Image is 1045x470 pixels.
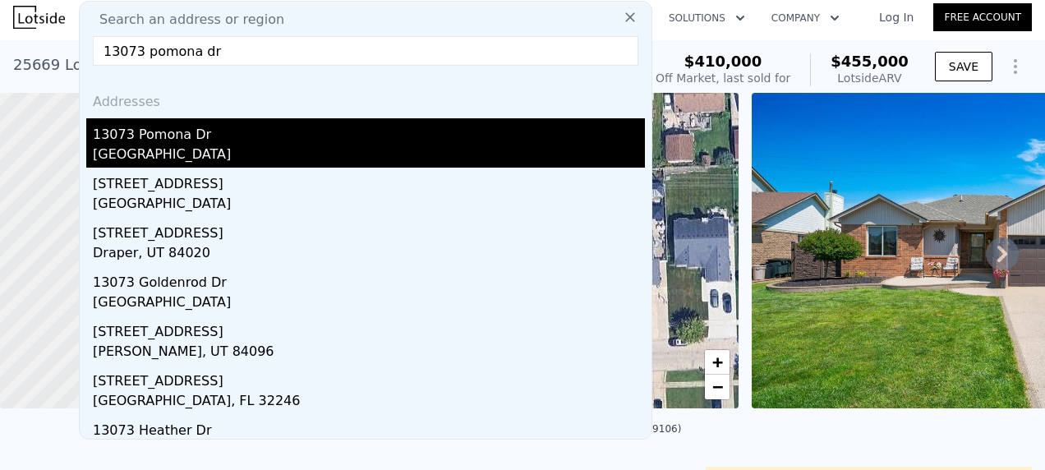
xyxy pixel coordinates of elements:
[86,10,284,30] span: Search an address or region
[93,365,645,391] div: [STREET_ADDRESS]
[93,293,645,316] div: [GEOGRAPHIC_DATA]
[656,70,790,86] div: Off Market, last sold for
[712,352,723,372] span: +
[758,3,853,33] button: Company
[712,376,723,397] span: −
[93,36,638,66] input: Enter an address, city, region, neighborhood or zip code
[13,6,65,29] img: Lotside
[656,3,758,33] button: Solutions
[684,53,762,70] span: $410,000
[831,70,909,86] div: Lotside ARV
[93,316,645,342] div: [STREET_ADDRESS]
[93,145,645,168] div: [GEOGRAPHIC_DATA]
[935,52,992,81] button: SAVE
[831,53,909,70] span: $455,000
[93,266,645,293] div: 13073 Goldenrod Dr
[93,342,645,365] div: [PERSON_NAME], UT 84096
[93,414,645,440] div: 13073 Heather Dr
[859,9,933,25] a: Log In
[93,391,645,414] div: [GEOGRAPHIC_DATA], FL 32246
[999,50,1032,83] button: Show Options
[93,243,645,266] div: Draper, UT 84020
[93,168,645,194] div: [STREET_ADDRESS]
[93,118,645,145] div: 13073 Pomona Dr
[705,350,730,375] a: Zoom in
[93,217,645,243] div: [STREET_ADDRESS]
[93,194,645,217] div: [GEOGRAPHIC_DATA]
[933,3,1032,31] a: Free Account
[86,79,645,118] div: Addresses
[705,375,730,399] a: Zoom out
[13,53,362,76] div: 25669 Lord Dr , [GEOGRAPHIC_DATA] , MI 48051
